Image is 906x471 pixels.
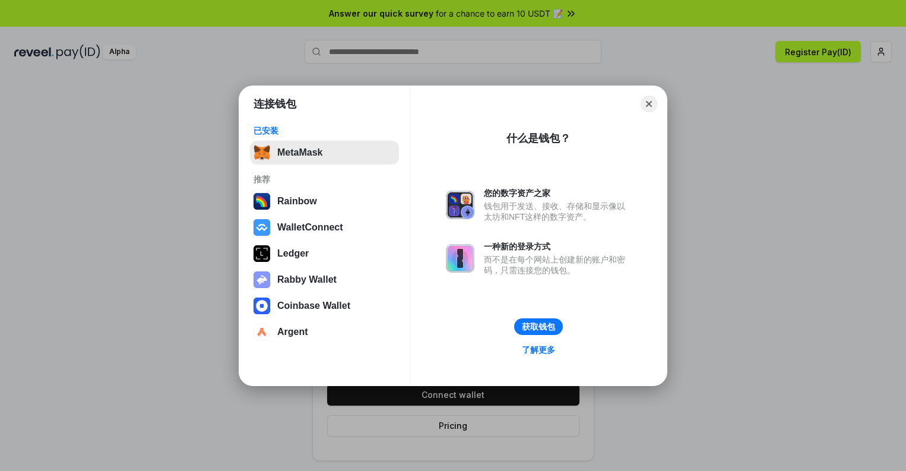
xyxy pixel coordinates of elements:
div: Ledger [277,248,309,259]
img: svg+xml,%3Csvg%20width%3D%2228%22%20height%3D%2228%22%20viewBox%3D%220%200%2028%2028%22%20fill%3D... [254,298,270,314]
div: MetaMask [277,147,322,158]
img: svg+xml,%3Csvg%20width%3D%22120%22%20height%3D%22120%22%20viewBox%3D%220%200%20120%20120%22%20fil... [254,193,270,210]
a: 了解更多 [515,342,562,358]
button: MetaMask [250,141,399,165]
div: WalletConnect [277,222,343,233]
button: Argent [250,320,399,344]
img: svg+xml,%3Csvg%20xmlns%3D%22http%3A%2F%2Fwww.w3.org%2F2000%2Fsvg%22%20fill%3D%22none%22%20viewBox... [254,271,270,288]
button: Coinbase Wallet [250,294,399,318]
div: Argent [277,327,308,337]
div: 已安装 [254,125,395,136]
button: 获取钱包 [514,318,563,335]
button: Ledger [250,242,399,265]
img: svg+xml,%3Csvg%20xmlns%3D%22http%3A%2F%2Fwww.w3.org%2F2000%2Fsvg%22%20fill%3D%22none%22%20viewBox... [446,244,474,273]
div: 一种新的登录方式 [484,241,631,252]
img: svg+xml,%3Csvg%20xmlns%3D%22http%3A%2F%2Fwww.w3.org%2F2000%2Fsvg%22%20fill%3D%22none%22%20viewBox... [446,191,474,219]
div: 推荐 [254,174,395,185]
button: Rabby Wallet [250,268,399,292]
div: 获取钱包 [522,321,555,332]
div: Rainbow [277,196,317,207]
h1: 连接钱包 [254,97,296,111]
div: 什么是钱包？ [506,131,571,146]
button: Rainbow [250,189,399,213]
img: svg+xml,%3Csvg%20xmlns%3D%22http%3A%2F%2Fwww.w3.org%2F2000%2Fsvg%22%20width%3D%2228%22%20height%3... [254,245,270,262]
div: Coinbase Wallet [277,301,350,311]
button: WalletConnect [250,216,399,239]
div: 而不是在每个网站上创建新的账户和密码，只需连接您的钱包。 [484,254,631,276]
div: 钱包用于发送、接收、存储和显示像以太坊和NFT这样的数字资产。 [484,201,631,222]
div: 您的数字资产之家 [484,188,631,198]
img: svg+xml,%3Csvg%20fill%3D%22none%22%20height%3D%2233%22%20viewBox%3D%220%200%2035%2033%22%20width%... [254,144,270,161]
div: Rabby Wallet [277,274,337,285]
img: svg+xml,%3Csvg%20width%3D%2228%22%20height%3D%2228%22%20viewBox%3D%220%200%2028%2028%22%20fill%3D... [254,219,270,236]
button: Close [641,96,657,112]
div: 了解更多 [522,344,555,355]
img: svg+xml,%3Csvg%20width%3D%2228%22%20height%3D%2228%22%20viewBox%3D%220%200%2028%2028%22%20fill%3D... [254,324,270,340]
